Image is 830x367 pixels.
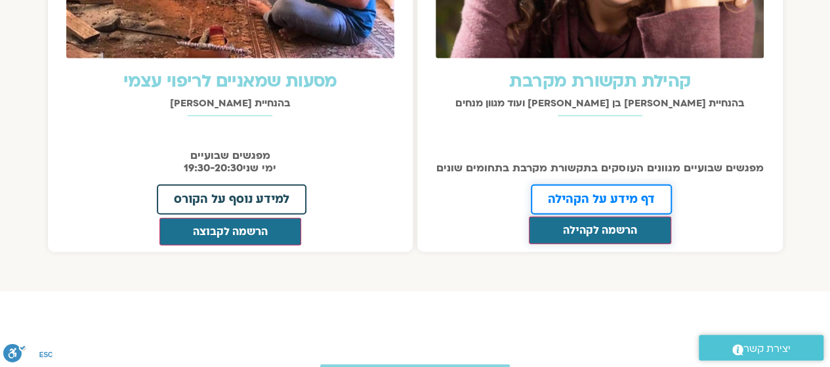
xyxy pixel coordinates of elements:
[743,340,791,358] span: יצירת קשר
[157,184,306,215] a: למידע נוסף על הקורס
[243,161,276,175] span: ימי שני
[424,162,776,175] p: מפגשים שבועיים מגוונים העוסקים בתקשורת מקרבת בתחומים שונים
[424,98,776,109] h2: בהנחיית [PERSON_NAME] בן [PERSON_NAME] ועוד מגוון מנחים
[531,184,672,215] a: דף מידע על הקהילה
[529,217,671,244] button: הרשמה לקהילה
[54,98,407,109] h2: בהנחיית [PERSON_NAME]
[190,148,270,163] span: מפגשים שבועיים
[159,218,302,246] button: הרשמה לקבוצה
[174,194,289,205] span: למידע נוסף על הקורס
[699,335,823,360] a: יצירת קשר
[54,150,407,175] p: 19:30-20:30
[548,194,655,205] span: דף מידע על הקהילה
[509,70,690,93] a: קהילת תקשורת מקרבת
[123,70,337,93] a: מסעות שמאניים לריפוי עצמי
